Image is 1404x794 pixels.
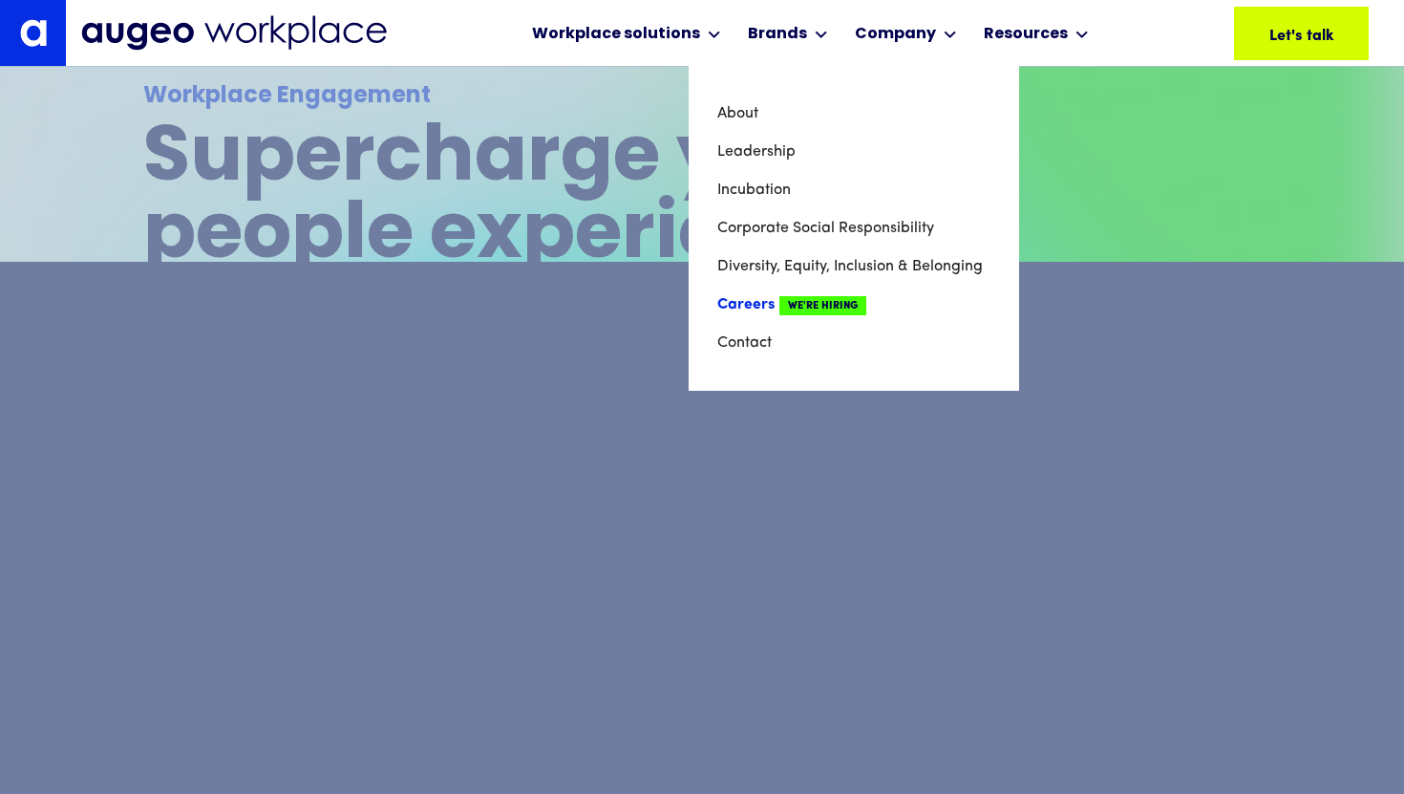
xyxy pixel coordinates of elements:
a: Contact [717,324,990,362]
a: CareersWe're Hiring [717,286,990,324]
img: Augeo's "a" monogram decorative logo in white. [20,19,47,46]
div: Company [855,23,936,46]
a: Let's talk [1234,7,1369,60]
a: Diversity, Equity, Inclusion & Belonging [717,247,990,286]
div: Resources [984,23,1068,46]
span: We're Hiring [779,296,866,315]
div: Workplace solutions [532,23,700,46]
a: Leadership [717,133,990,171]
img: Augeo Workplace business unit full logo in mignight blue. [81,15,387,51]
a: Corporate Social Responsibility [717,209,990,247]
nav: Company [689,66,1019,391]
a: Incubation [717,171,990,209]
div: Brands [748,23,807,46]
a: About [717,95,990,133]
